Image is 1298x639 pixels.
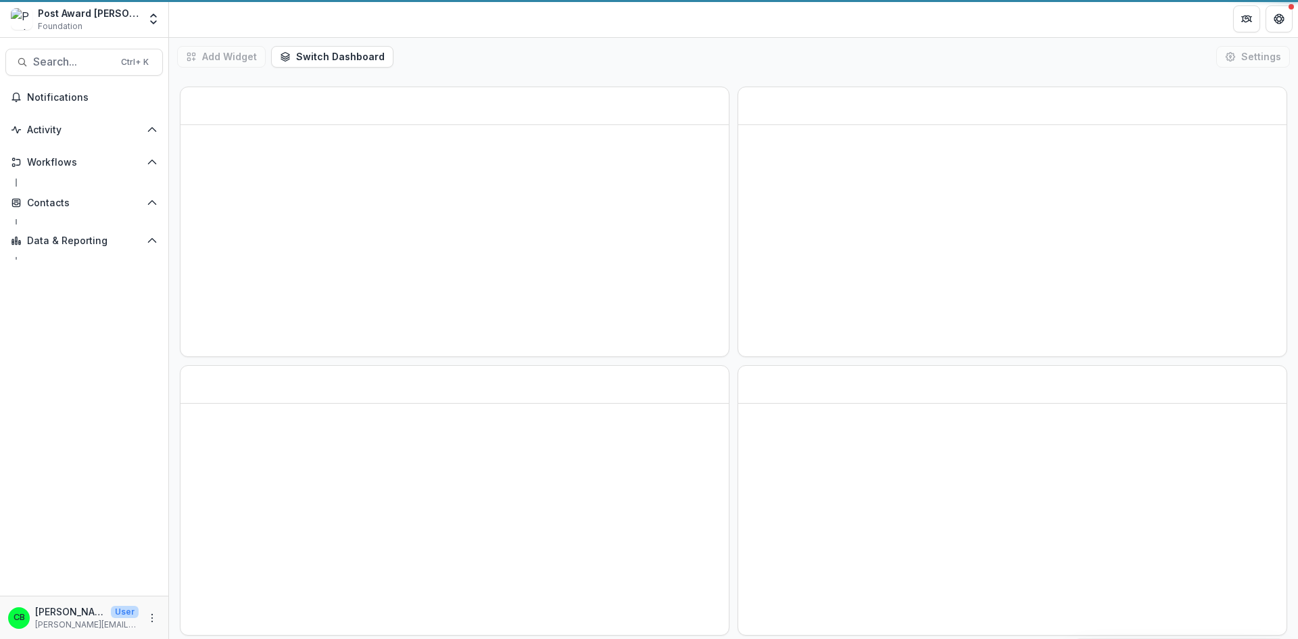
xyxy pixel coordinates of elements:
[35,605,105,619] p: [PERSON_NAME]
[27,157,141,168] span: Workflows
[5,87,163,108] button: Notifications
[144,5,163,32] button: Open entity switcher
[174,9,232,28] nav: breadcrumb
[1216,46,1290,68] button: Settings
[11,8,32,30] img: Post Award Jane Coffin Childs Memorial Fund
[144,610,160,626] button: More
[33,55,113,68] span: Search...
[271,46,393,68] button: Switch Dashboard
[38,6,139,20] div: Post Award [PERSON_NAME] Childs Memorial Fund
[111,606,139,618] p: User
[5,230,163,252] button: Open Data & Reporting
[38,20,82,32] span: Foundation
[177,46,266,68] button: Add Widget
[1233,5,1260,32] button: Partners
[27,235,141,247] span: Data & Reporting
[5,119,163,141] button: Open Activity
[5,151,163,173] button: Open Workflows
[35,619,139,631] p: [PERSON_NAME][EMAIL_ADDRESS][PERSON_NAME][DOMAIN_NAME]
[5,192,163,214] button: Open Contacts
[27,92,158,103] span: Notifications
[118,55,151,70] div: Ctrl + K
[27,197,141,209] span: Contacts
[1266,5,1293,32] button: Get Help
[14,613,25,622] div: Christina Bruno
[27,124,141,136] span: Activity
[5,49,163,76] button: Search...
